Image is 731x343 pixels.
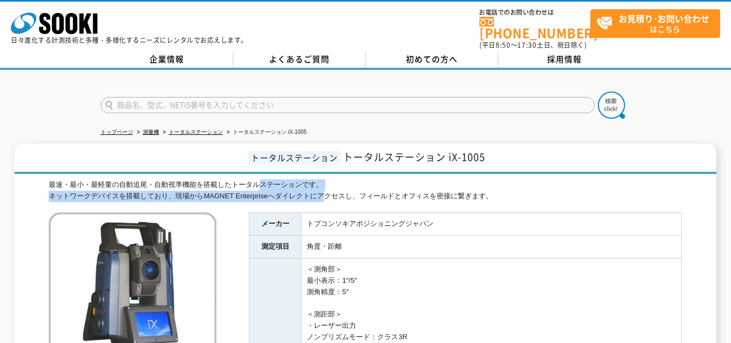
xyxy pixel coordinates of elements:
a: 企業情報 [101,51,233,68]
a: トータルステーション [169,129,223,135]
a: お見積り･お問い合わせはこちら [590,9,720,38]
a: よくあるご質問 [233,51,366,68]
li: トータルステーション iX-1005 [225,127,307,138]
span: お電話でのお問い合わせは [479,9,590,16]
span: トータルステーション [248,151,340,164]
span: 8:50 [496,40,511,50]
a: 初めての方へ [366,51,498,68]
span: (平日 ～ 土日、祝日除く) [479,40,587,50]
td: トプコンソキアポジショニングジャパン [301,213,682,236]
td: 角度・距離 [301,236,682,258]
a: 測量機 [143,129,159,135]
a: 採用情報 [498,51,631,68]
strong: お見積り･お問い合わせ [618,12,709,25]
th: メーカー [249,213,301,236]
input: 商品名、型式、NETIS番号を入力してください [101,97,595,113]
div: 最速・最小・最軽量の自動追尾・自動視準機能を搭載したトータルステーションです。 ネットワークデバイスを搭載しており、現場からMAGNET Enterpriseへダイレクトにアクセスし、フィールド... [49,179,682,202]
a: [PHONE_NUMBER] [479,17,590,39]
th: 測定項目 [249,236,301,258]
p: 日々進化する計測技術と多種・多様化するニーズにレンタルでお応えします。 [11,37,248,43]
span: はこちら [596,10,720,37]
img: btn_search.png [598,92,625,119]
span: トータルステーション iX-1005 [343,150,485,164]
span: 17:30 [517,40,537,50]
span: 初めての方へ [406,53,458,65]
a: トップページ [101,129,133,135]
